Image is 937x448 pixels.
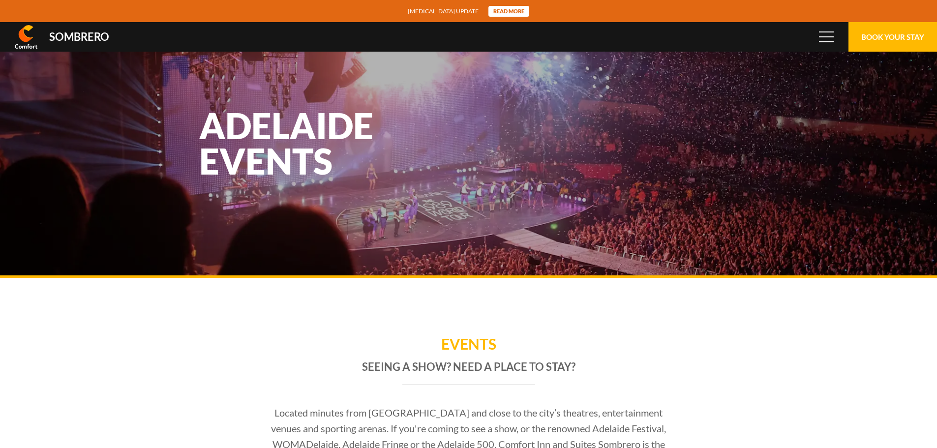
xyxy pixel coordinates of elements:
[15,25,37,49] img: Comfort Inn & Suites Sombrero
[238,334,700,358] h1: Events
[812,22,841,52] button: Menu
[238,358,700,385] h2: Seeing a show? Need a place to stay?
[49,31,109,42] div: Sombrero
[408,6,479,16] span: [MEDICAL_DATA] update
[819,31,834,42] span: Menu
[848,22,937,52] button: Book Your Stay
[199,108,470,179] h1: Adelaide Events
